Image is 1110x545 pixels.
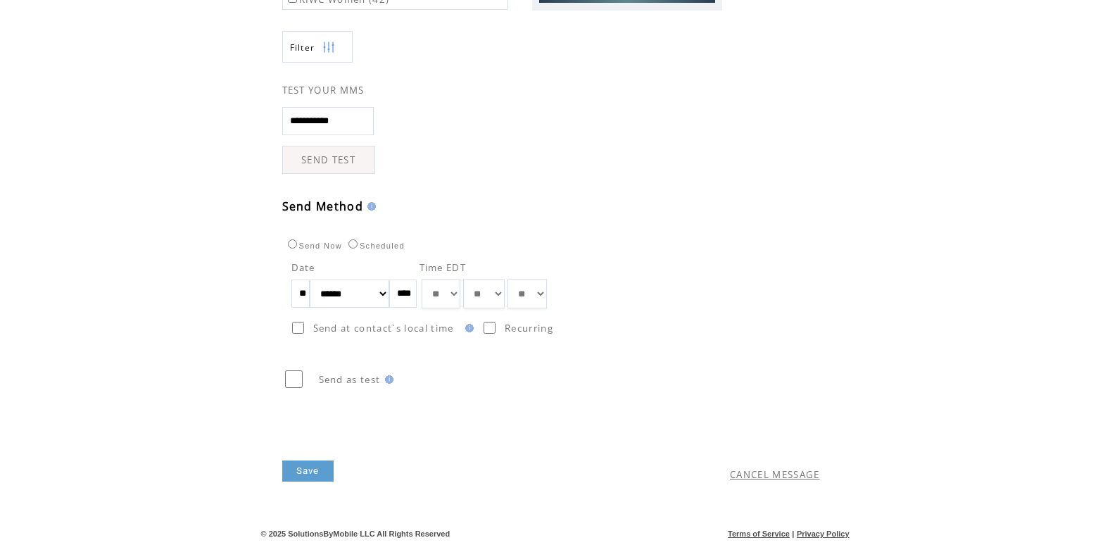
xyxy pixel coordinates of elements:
a: Filter [282,31,353,63]
span: © 2025 SolutionsByMobile LLC All Rights Reserved [261,530,450,538]
span: Show filters [290,42,315,54]
span: | [792,530,794,538]
input: Scheduled [348,239,358,249]
a: Save [282,461,334,482]
span: Send at contact`s local time [313,322,454,334]
a: CANCEL MESSAGE [730,468,820,481]
a: SEND TEST [282,146,375,174]
a: Privacy Policy [797,530,850,538]
label: Send Now [284,242,342,250]
span: Send Method [282,199,364,214]
input: Send Now [288,239,297,249]
img: help.gif [381,375,393,384]
span: Send as test [319,373,381,386]
img: help.gif [363,202,376,211]
span: Time EDT [420,261,467,274]
img: help.gif [461,324,474,332]
span: TEST YOUR MMS [282,84,365,96]
label: Scheduled [345,242,405,250]
span: Date [291,261,315,274]
img: filters.png [322,32,335,63]
a: Terms of Service [728,530,790,538]
span: Recurring [505,322,553,334]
